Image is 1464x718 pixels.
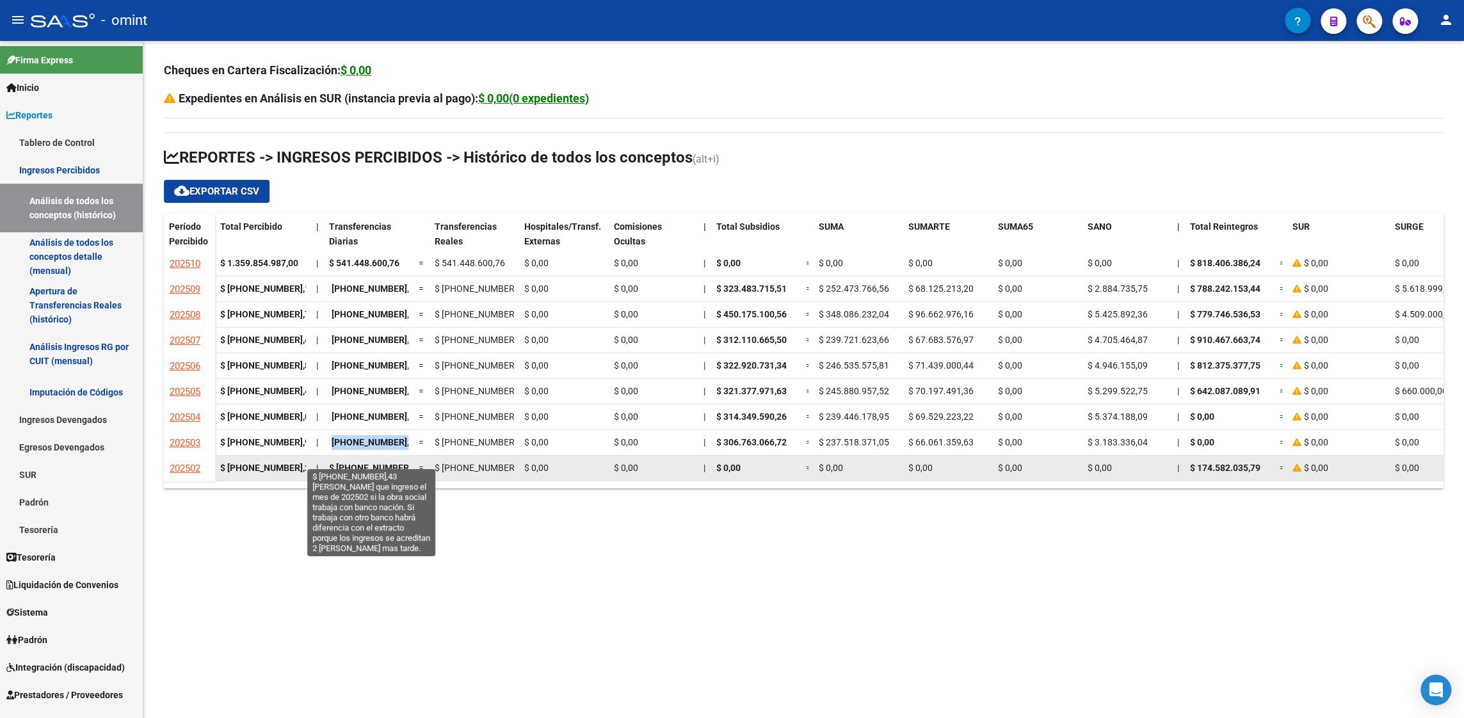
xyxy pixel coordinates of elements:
[1190,360,1260,371] span: $ 812.375.377,75
[169,221,208,246] span: Período Percibido
[316,437,318,447] span: |
[435,360,529,371] span: $ [PHONE_NUMBER],80
[1088,411,1148,422] span: $ 5.374.188,09
[325,283,419,294] span: $ [PHONE_NUMBER],24
[435,221,497,246] span: Transferencias Reales
[1088,360,1148,371] span: $ 4.946.155,09
[614,437,638,447] span: $ 0,00
[316,411,318,422] span: |
[819,360,889,371] span: $ 246.535.575,81
[998,309,1022,319] span: $ 0,00
[524,437,549,447] span: $ 0,00
[1088,309,1148,319] span: $ 5.425.892,36
[716,386,787,396] span: $ 321.377.971,63
[704,221,706,232] span: |
[1304,463,1328,473] span: $ 0,00
[220,258,298,268] strong: $ 1.359.854.987,00
[704,360,705,371] span: |
[179,92,589,105] strong: Expedientes en Análisis en SUR (instancia previa al pago):
[435,258,505,268] span: $ 541.448.600,76
[998,463,1022,473] span: $ 0,00
[819,463,843,473] span: $ 0,00
[170,309,200,321] span: 202508
[329,463,424,473] span: $ [PHONE_NUMBER],43
[704,411,705,422] span: |
[806,386,811,396] span: =
[908,386,974,396] span: $ 70.197.491,36
[1088,221,1112,232] span: SANO
[998,386,1022,396] span: $ 0,00
[1280,360,1285,371] span: =
[1190,386,1260,396] span: $ 642.087.089,91
[10,12,26,28] mat-icon: menu
[419,463,424,473] span: =
[1395,221,1424,232] span: SURGE
[220,411,315,422] strong: $ [PHONE_NUMBER],06
[1304,437,1328,447] span: $ 0,00
[908,360,974,371] span: $ 71.439.000,44
[908,221,950,232] span: SUMARTE
[1292,221,1310,232] span: SUR
[614,221,662,246] span: Comisiones Ocultas
[819,386,889,396] span: $ 245.880.957,52
[1304,360,1328,371] span: $ 0,00
[325,411,419,422] span: $ [PHONE_NUMBER],80
[164,63,371,77] strong: Cheques en Cartera Fiscalización:
[998,335,1022,345] span: $ 0,00
[524,386,549,396] span: $ 0,00
[316,258,318,268] span: |
[1280,335,1285,345] span: =
[1395,411,1419,422] span: $ 0,00
[524,221,601,246] span: Hospitales/Transf. Externas
[519,213,609,267] datatable-header-cell: Hospitales/Transf. Externas
[1420,674,1451,705] div: Open Intercom Messenger
[903,213,993,267] datatable-header-cell: SUMARTE
[1190,437,1214,447] span: $ 0,00
[1190,258,1260,268] span: $ 818.406.386,24
[806,437,811,447] span: =
[1287,213,1390,267] datatable-header-cell: SUR
[1177,283,1179,294] span: |
[435,411,529,422] span: $ [PHONE_NUMBER],80
[524,360,549,371] span: $ 0,00
[716,437,787,447] span: $ 306.763.066,72
[1190,309,1260,319] span: $ 779.746.536,53
[1177,411,1179,422] span: |
[716,283,787,294] span: $ 323.483.715,51
[1280,463,1285,473] span: =
[325,335,419,345] span: $ [PHONE_NUMBER],22
[435,463,529,473] span: $ [PHONE_NUMBER],43
[524,309,549,319] span: $ 0,00
[220,360,315,371] strong: $ [PHONE_NUMBER],89
[220,335,315,345] strong: $ [PHONE_NUMBER],46
[220,386,315,396] strong: $ [PHONE_NUMBER],42
[1177,335,1179,345] span: |
[419,335,424,345] span: =
[806,335,811,345] span: =
[814,213,903,267] datatable-header-cell: SUMA
[316,386,318,396] span: |
[1177,386,1179,396] span: |
[1177,258,1179,268] span: |
[1304,283,1328,294] span: $ 0,00
[819,309,889,319] span: $ 348.086.232,04
[164,213,215,267] datatable-header-cell: Período Percibido
[1304,335,1328,345] span: $ 0,00
[1280,437,1285,447] span: =
[1304,411,1328,422] span: $ 0,00
[170,437,200,449] span: 202503
[316,463,318,473] span: |
[1088,283,1148,294] span: $ 2.884.735,75
[170,360,200,372] span: 202506
[1190,283,1260,294] span: $ 788.242.153,44
[716,411,787,422] span: $ 314.349.590,26
[430,213,519,267] datatable-header-cell: Transferencias Reales
[324,213,414,267] datatable-header-cell: Transferencias Diarias
[693,153,720,165] span: (alt+i)
[1088,437,1148,447] span: $ 3.183.336,04
[220,463,315,473] strong: $ [PHONE_NUMBER],22
[1280,283,1285,294] span: =
[998,221,1033,232] span: SUMA65
[101,6,147,35] span: - omint
[614,283,638,294] span: $ 0,00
